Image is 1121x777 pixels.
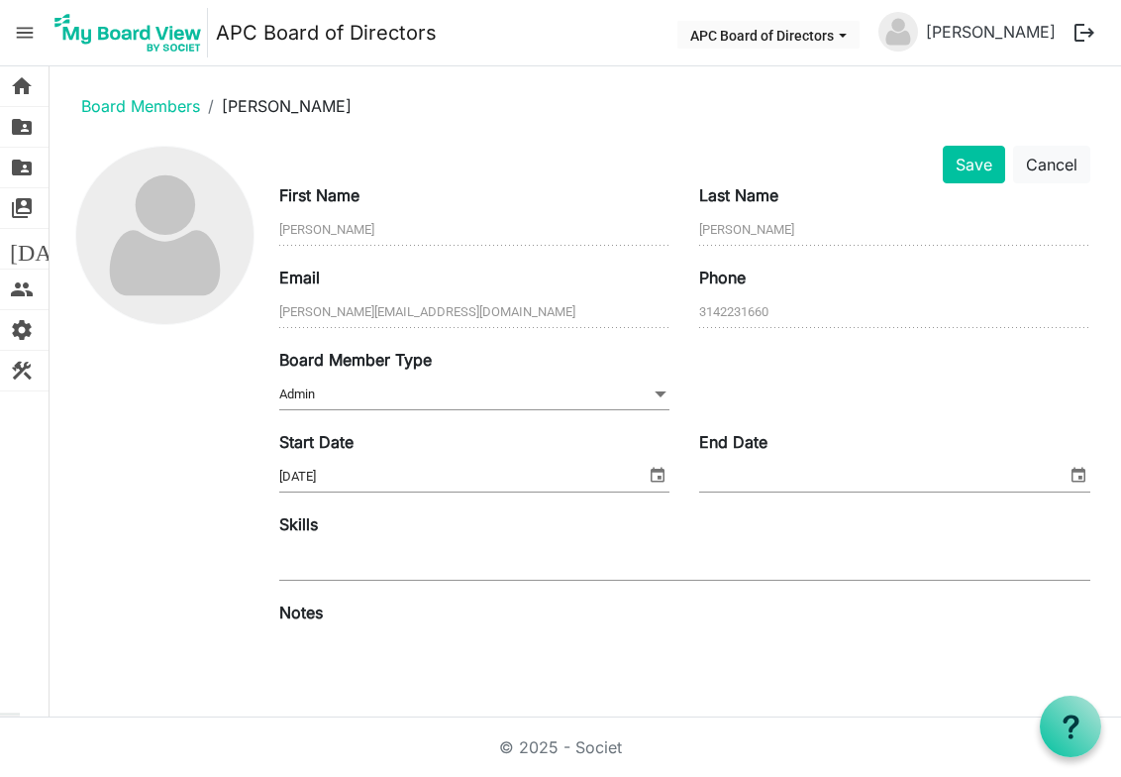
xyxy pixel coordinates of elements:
img: no-profile-picture.svg [878,12,918,52]
span: [DATE] [10,229,86,269]
label: Email [279,266,320,289]
label: Notes [279,601,323,624]
label: Start Date [279,430,354,454]
label: First Name [279,183,359,207]
a: © 2025 - Societ [499,737,622,757]
span: home [10,66,34,106]
span: construction [10,351,34,390]
a: [PERSON_NAME] [918,12,1064,52]
a: Board Members [81,96,200,116]
span: settings [10,310,34,350]
a: APC Board of Directors [216,13,437,53]
button: logout [1064,12,1105,54]
button: Cancel [1013,146,1090,183]
span: select [646,462,669,488]
label: Skills [279,512,318,536]
label: Phone [699,266,746,289]
span: menu [6,14,44,52]
label: Board Member Type [279,348,432,372]
li: [PERSON_NAME] [200,94,352,118]
span: folder_shared [10,148,34,187]
img: no-profile-picture.svg [76,147,254,324]
span: folder_shared [10,107,34,147]
button: Save [943,146,1005,183]
span: people [10,270,34,309]
span: select [1067,462,1090,488]
button: APC Board of Directors dropdownbutton [677,21,860,49]
span: switch_account [10,188,34,228]
label: Last Name [699,183,778,207]
img: My Board View Logo [49,8,208,57]
a: My Board View Logo [49,8,216,57]
label: End Date [699,430,767,454]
